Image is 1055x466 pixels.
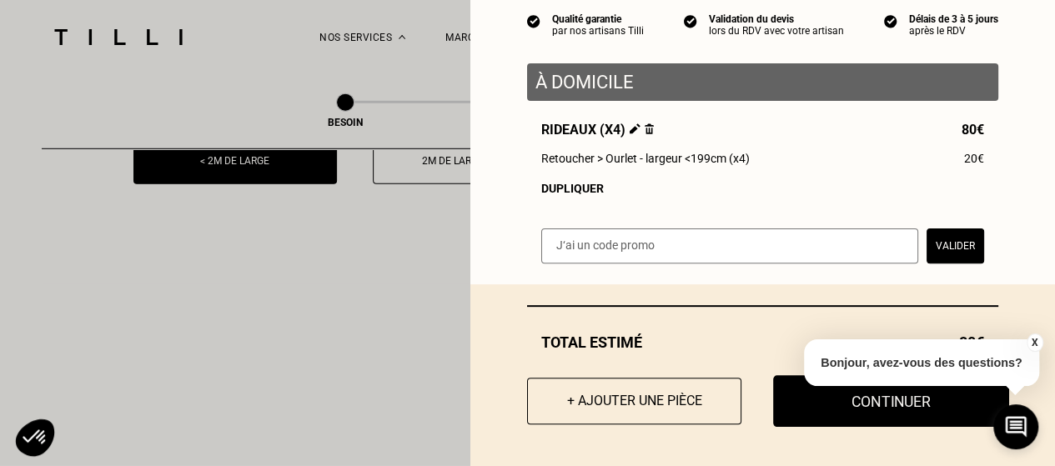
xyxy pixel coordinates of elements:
div: Total estimé [527,333,998,351]
div: Délais de 3 à 5 jours [909,13,998,25]
img: Éditer [630,123,641,134]
img: icon list info [684,13,697,28]
img: icon list info [884,13,897,28]
span: Retoucher > Ourlet - largeur <199cm (x4) [541,152,750,165]
img: Supprimer [645,123,654,134]
p: À domicile [535,72,990,93]
span: 80€ [962,122,984,138]
button: Valider [927,228,984,263]
button: Continuer [773,375,1009,427]
div: après le RDV [909,25,998,37]
input: J‘ai un code promo [541,228,918,263]
button: X [1026,333,1042,352]
div: Dupliquer [541,182,984,195]
img: icon list info [527,13,540,28]
span: 20€ [964,152,984,165]
div: par nos artisans Tilli [552,25,644,37]
div: Qualité garantie [552,13,644,25]
div: lors du RDV avec votre artisan [709,25,844,37]
button: + Ajouter une pièce [527,378,741,424]
span: Rideaux (x4) [541,122,654,138]
p: Bonjour, avez-vous des questions? [804,339,1039,386]
div: Validation du devis [709,13,844,25]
